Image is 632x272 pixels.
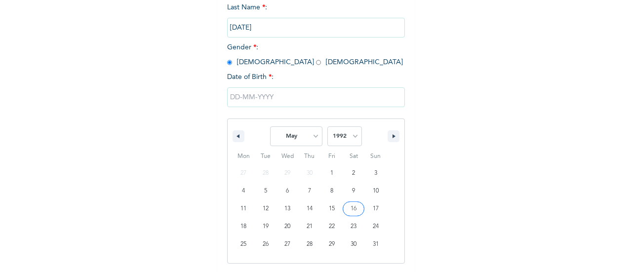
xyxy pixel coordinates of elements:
[255,235,277,253] button: 26
[329,218,335,235] span: 22
[329,200,335,218] span: 15
[307,235,313,253] span: 28
[227,72,274,82] span: Date of Birth :
[343,235,365,253] button: 30
[364,200,387,218] button: 17
[364,182,387,200] button: 10
[343,218,365,235] button: 23
[308,182,311,200] span: 7
[364,164,387,182] button: 3
[320,149,343,164] span: Fri
[276,182,299,200] button: 6
[255,182,277,200] button: 5
[284,235,290,253] span: 27
[330,164,333,182] span: 1
[299,182,321,200] button: 7
[233,182,255,200] button: 4
[351,200,356,218] span: 16
[276,218,299,235] button: 20
[364,235,387,253] button: 31
[264,182,267,200] span: 5
[263,218,269,235] span: 19
[307,218,313,235] span: 21
[364,149,387,164] span: Sun
[299,235,321,253] button: 28
[352,182,355,200] span: 9
[299,200,321,218] button: 14
[227,4,405,31] span: Last Name :
[286,182,289,200] span: 6
[276,200,299,218] button: 13
[352,164,355,182] span: 2
[240,218,246,235] span: 18
[263,200,269,218] span: 12
[373,235,379,253] span: 31
[343,200,365,218] button: 16
[255,218,277,235] button: 19
[233,200,255,218] button: 11
[276,149,299,164] span: Wed
[330,182,333,200] span: 8
[320,182,343,200] button: 8
[242,182,245,200] span: 4
[364,218,387,235] button: 24
[227,87,405,107] input: DD-MM-YYYY
[284,200,290,218] span: 13
[263,235,269,253] span: 26
[284,218,290,235] span: 20
[233,218,255,235] button: 18
[233,149,255,164] span: Mon
[343,164,365,182] button: 2
[374,164,377,182] span: 3
[351,235,356,253] span: 30
[343,149,365,164] span: Sat
[255,200,277,218] button: 12
[307,200,313,218] span: 14
[373,218,379,235] span: 24
[233,235,255,253] button: 25
[240,235,246,253] span: 25
[240,200,246,218] span: 11
[320,235,343,253] button: 29
[227,18,405,38] input: Enter your last name
[276,235,299,253] button: 27
[320,164,343,182] button: 1
[320,200,343,218] button: 15
[329,235,335,253] span: 29
[351,218,356,235] span: 23
[255,149,277,164] span: Tue
[320,218,343,235] button: 22
[299,149,321,164] span: Thu
[227,44,403,66] span: Gender : [DEMOGRAPHIC_DATA] [DEMOGRAPHIC_DATA]
[343,182,365,200] button: 9
[373,200,379,218] span: 17
[299,218,321,235] button: 21
[373,182,379,200] span: 10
